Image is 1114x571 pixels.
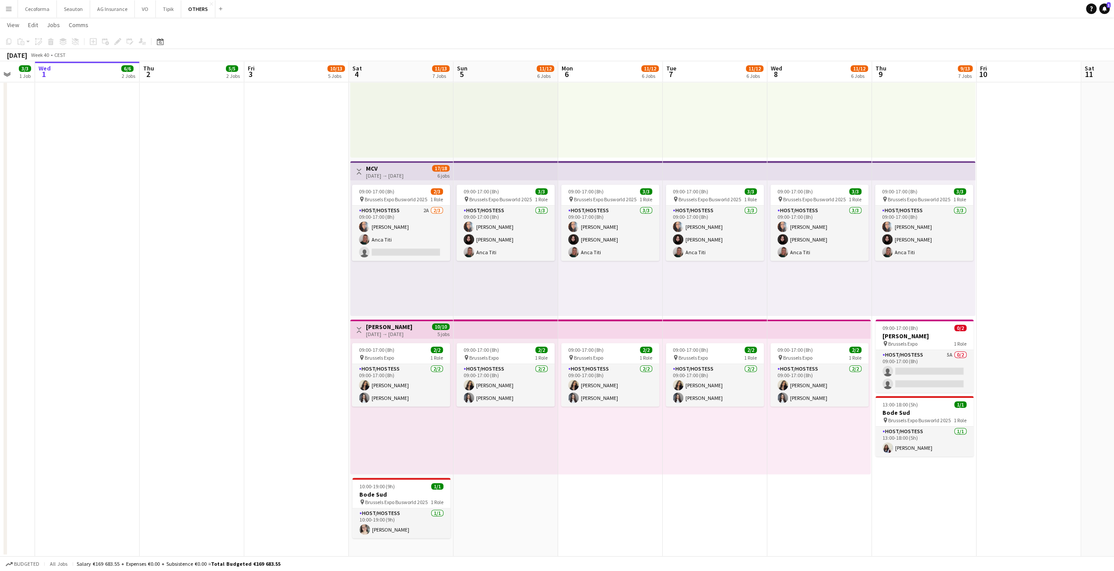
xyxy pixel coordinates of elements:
app-job-card: 09:00-17:00 (8h)3/3 Brussels Expo Busworld 20251 RoleHost/Hostess3/309:00-17:00 (8h)[PERSON_NAME]... [875,185,973,261]
span: 2/2 [431,347,443,353]
span: 1 Role [535,354,548,361]
span: Sun [457,64,467,72]
span: Brussels Expo [469,354,499,361]
h3: [PERSON_NAME] [875,332,973,340]
span: 1 Role [744,196,757,203]
span: 5/5 [226,65,238,72]
span: 7 [665,69,676,79]
div: CEST [54,52,66,58]
div: 6 jobs [437,172,450,179]
div: [DATE] → [DATE] [366,331,412,337]
button: Cecoforma [18,0,57,18]
span: 17/18 [432,165,450,172]
div: 6 Jobs [851,73,868,79]
span: Fri [980,64,987,72]
span: 09:00-17:00 (8h) [568,347,604,353]
div: 7 Jobs [432,73,449,79]
button: OTHERS [181,0,215,18]
span: Brussels Expo Busworld 2025 [574,196,636,203]
span: 09:00-17:00 (8h) [359,347,394,353]
app-card-role: Host/Hostess1/110:00-19:00 (9h)[PERSON_NAME] [352,508,450,538]
span: 1 Role [954,340,966,347]
span: 1 [37,69,51,79]
span: All jobs [48,560,69,567]
span: Brussels Expo [574,354,603,361]
app-job-card: 09:00-17:00 (8h)2/2 Brussels Expo1 RoleHost/Hostess2/209:00-17:00 (8h)[PERSON_NAME][PERSON_NAME] [561,343,659,406]
span: 11/12 [746,65,763,72]
span: Total Budgeted €169 683.55 [211,560,281,567]
span: 1 Role [535,196,548,203]
span: Brussels Expo Busworld 2025 [888,196,950,203]
span: Brussels Expo [783,354,812,361]
span: Brussels Expo Busworld 2025 [469,196,532,203]
div: 2 Jobs [226,73,240,79]
span: Brussels Expo Busworld 2025 [888,417,951,424]
span: 09:00-17:00 (8h) [673,347,708,353]
app-card-role: Host/Hostess2/209:00-17:00 (8h)[PERSON_NAME][PERSON_NAME] [352,364,450,406]
div: 5 jobs [437,330,450,337]
span: 2/2 [535,347,548,353]
app-job-card: 09:00-17:00 (8h)3/3 Brussels Expo Busworld 20251 RoleHost/Hostess3/309:00-17:00 (8h)[PERSON_NAME]... [457,185,555,261]
span: Thu [875,64,886,72]
app-job-card: 09:00-17:00 (8h)2/2 Brussels Expo1 RoleHost/Hostess2/209:00-17:00 (8h)[PERSON_NAME][PERSON_NAME] [770,343,868,406]
span: Wed [39,64,51,72]
span: 2/2 [640,347,652,353]
app-job-card: 09:00-17:00 (8h)3/3 Brussels Expo Busworld 20251 RoleHost/Hostess3/309:00-17:00 (8h)[PERSON_NAME]... [561,185,659,261]
span: 13:00-18:00 (5h) [882,401,918,408]
span: 11/12 [641,65,659,72]
span: 3/3 [19,65,31,72]
button: Budgeted [4,559,41,569]
span: Week 40 [29,52,51,58]
app-card-role: Host/Hostess3/309:00-17:00 (8h)[PERSON_NAME][PERSON_NAME]Anca Titi [875,206,973,261]
span: Sat [352,64,362,72]
span: 09:00-17:00 (8h) [882,188,917,195]
span: 3 [246,69,255,79]
span: 1 Role [953,196,966,203]
span: View [7,21,19,29]
span: 1 Role [430,196,443,203]
app-job-card: 09:00-17:00 (8h)3/3 Brussels Expo Busworld 20251 RoleHost/Hostess3/309:00-17:00 (8h)[PERSON_NAME]... [770,185,868,261]
app-card-role: Host/Hostess2A2/309:00-17:00 (8h)[PERSON_NAME]Anca Titi [352,206,450,261]
h3: Bode Sud [352,490,450,498]
div: 09:00-17:00 (8h)2/2 Brussels Expo1 RoleHost/Hostess2/209:00-17:00 (8h)[PERSON_NAME][PERSON_NAME] [457,343,555,406]
div: 10:00-19:00 (9h)1/1Bode Sud Brussels Expo Busworld 20251 RoleHost/Hostess1/110:00-19:00 (9h)[PERS... [352,478,450,538]
span: 6 [560,69,573,79]
div: [DATE] → [DATE] [366,172,404,179]
span: Mon [562,64,573,72]
a: Comms [65,19,92,31]
div: 1 Job [19,73,31,79]
span: Brussels Expo [678,354,708,361]
span: 1 Role [849,196,861,203]
app-card-role: Host/Hostess3/309:00-17:00 (8h)[PERSON_NAME][PERSON_NAME]Anca Titi [666,206,764,261]
span: 2/2 [849,347,861,353]
div: 09:00-17:00 (8h)2/2 Brussels Expo1 RoleHost/Hostess2/209:00-17:00 (8h)[PERSON_NAME][PERSON_NAME] [352,343,450,406]
app-card-role: Host/Hostess1/113:00-18:00 (5h)[PERSON_NAME] [875,427,973,456]
span: 10 [979,69,987,79]
a: 1 [1099,4,1110,14]
span: 10/13 [327,65,345,72]
app-card-role: Host/Hostess2/209:00-17:00 (8h)[PERSON_NAME][PERSON_NAME] [666,364,764,406]
span: Comms [69,21,88,29]
app-card-role: Host/Hostess3/309:00-17:00 (8h)[PERSON_NAME][PERSON_NAME]Anca Titi [457,206,555,261]
div: 09:00-17:00 (8h)3/3 Brussels Expo Busworld 20251 RoleHost/Hostess3/309:00-17:00 (8h)[PERSON_NAME]... [666,185,764,261]
div: 6 Jobs [642,73,658,79]
span: Wed [771,64,782,72]
app-job-card: 09:00-17:00 (8h)2/2 Brussels Expo1 RoleHost/Hostess2/209:00-17:00 (8h)[PERSON_NAME][PERSON_NAME] [666,343,764,406]
span: Brussels Expo Busworld 2025 [678,196,741,203]
span: 10:00-19:00 (9h) [359,483,395,490]
span: Tue [666,64,676,72]
span: 9 [874,69,886,79]
h3: Bode Sud [875,409,973,417]
div: 5 Jobs [328,73,344,79]
span: 09:00-17:00 (8h) [882,325,918,331]
span: 9/13 [958,65,973,72]
span: 3/3 [745,188,757,195]
span: Edit [28,21,38,29]
span: Sat [1085,64,1094,72]
app-card-role: Host/Hostess3/309:00-17:00 (8h)[PERSON_NAME][PERSON_NAME]Anca Titi [770,206,868,261]
button: Seauton [57,0,90,18]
